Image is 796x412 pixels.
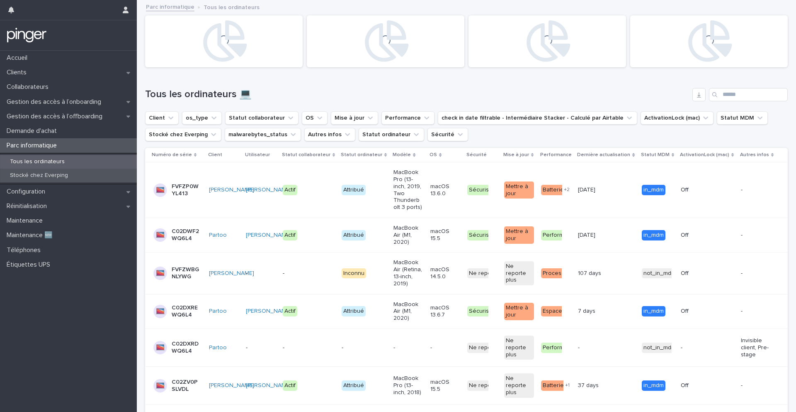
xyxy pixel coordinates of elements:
[3,142,63,150] p: Parc informatique
[172,228,201,242] p: C02DWF2WQ6L4
[642,343,677,353] div: not_in_mdm
[282,150,330,159] p: Statut collaborateur
[359,128,424,141] button: Statut ordinateur
[430,183,460,197] p: macOS 13.6.0
[145,329,788,366] tr: C02DXRDWQ6L4Partoo -----Ne reporte plusNe reporte plusPerformant-- not_in_mdm-Invisible client, P...
[504,373,534,397] div: Ne reporte plus
[741,382,770,389] p: -
[342,185,366,195] div: Attribué
[578,185,597,194] p: [DATE]
[342,306,366,316] div: Attribué
[681,382,710,389] p: Off
[641,111,713,125] button: ActivationLock (mac)
[3,127,63,135] p: Demande d'achat
[681,308,710,315] p: Off
[146,2,194,11] a: Parc informatique
[717,111,768,125] button: Statut MDM
[225,128,301,141] button: malwarebytes_status
[504,261,534,285] div: Ne reporte plus
[3,54,34,62] p: Accueil
[642,306,665,316] div: in_mdm
[681,186,710,194] p: Off
[681,232,710,239] p: Off
[430,150,437,159] p: OS
[3,246,47,254] p: Téléphones
[504,303,534,320] div: Mettre à jour
[172,341,201,355] p: C02DXRDWQ6L4
[145,111,179,125] button: Client
[430,304,460,319] p: macOS 13.6.7
[393,375,423,396] p: MacBook Pro (13-inch, 2018)
[466,150,487,159] p: Sécurité
[342,230,366,240] div: Attribué
[577,150,630,159] p: Dernière actualisation
[3,188,52,196] p: Configuration
[430,344,460,351] p: -
[145,218,788,252] tr: C02DWF2WQ6L4Partoo [PERSON_NAME] ActifAttribuéMacBook Air (M1, 2020)macOS 15.5SécuriséMettre à jo...
[145,88,689,101] h1: Tous les ordinateurs 💻
[7,27,47,44] img: mTgBEunGTSyRkCgitkcU
[3,202,53,210] p: Réinitialisation
[246,382,291,389] a: [PERSON_NAME]
[565,383,570,388] span: + 1
[642,380,665,391] div: in_mdm
[381,111,434,125] button: Performance
[641,150,670,159] p: Statut MDM
[342,380,366,391] div: Attribué
[283,380,297,391] div: Actif
[3,158,71,165] p: Tous les ordinateurs
[3,98,108,106] p: Gestion des accès à l’onboarding
[3,217,49,225] p: Maintenance
[642,268,677,279] div: not_in_mdm
[438,111,637,125] button: check in date filtrable - Intermédiaire Stacker - Calculé par Airtable
[540,150,572,159] p: Performance
[504,181,534,199] div: Mettre à jour
[741,232,770,239] p: -
[331,111,378,125] button: Mise à jour
[578,343,581,351] p: -
[208,150,222,159] p: Client
[467,343,513,353] div: Ne reporte plus
[172,183,201,197] p: FVFZP0WYL413
[3,113,109,120] p: Gestion des accès à l’offboarding
[467,268,513,279] div: Ne reporte plus
[680,150,729,159] p: ActivationLock (mac)
[145,294,788,329] tr: C02DXREWQ6L4Partoo [PERSON_NAME] ActifAttribuéMacBook Air (M1, 2020)macOS 13.6.7SécuriséMettre à ...
[152,150,192,159] p: Numéro de série
[341,150,382,159] p: Statut ordinateur
[503,150,529,159] p: Mise à jour
[430,379,460,393] p: macOS 15.5
[564,187,570,192] span: + 2
[246,308,291,315] a: [PERSON_NAME]
[145,253,788,294] tr: FVFZWBGNLYWG[PERSON_NAME] --InconnuMacBook Air (Retina, 13-inch, 2019)macOS 14.5.0Ne reporte plus...
[3,261,57,269] p: Étiquettes UPS
[302,111,328,125] button: OS
[578,230,597,239] p: [DATE]
[145,367,788,405] tr: C02ZV0PSLVDL[PERSON_NAME] [PERSON_NAME] ActifAttribuéMacBook Pro (13-inch, 2018)macOS 15.5Ne repo...
[504,336,534,360] div: Ne reporte plus
[204,2,260,11] p: Tous les ordinateurs
[393,344,423,351] p: -
[740,150,769,159] p: Autres infos
[283,185,297,195] div: Actif
[172,304,201,319] p: C02DXREWQ6L4
[578,306,597,315] p: 7 days
[467,185,494,195] div: Sécurisé
[245,150,270,159] p: Utilisateur
[741,186,770,194] p: -
[578,380,600,389] p: 37 days
[541,306,583,316] div: Espace disque
[246,270,275,277] p: -
[3,172,75,179] p: Stocké chez Everping
[541,343,574,353] div: Performant
[209,270,254,277] a: [PERSON_NAME]
[681,344,710,351] p: -
[741,270,770,277] p: -
[342,344,371,351] p: -
[541,230,574,240] div: Performant
[225,111,298,125] button: Statut collaborateur
[342,268,366,279] div: Inconnu
[145,128,221,141] button: Stocké chez Everping
[283,344,312,351] p: -
[145,162,788,218] tr: FVFZP0WYL413[PERSON_NAME] [PERSON_NAME] ActifAttribuéMacBook Pro (13-inch, 2019, Two Thunderbolt ...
